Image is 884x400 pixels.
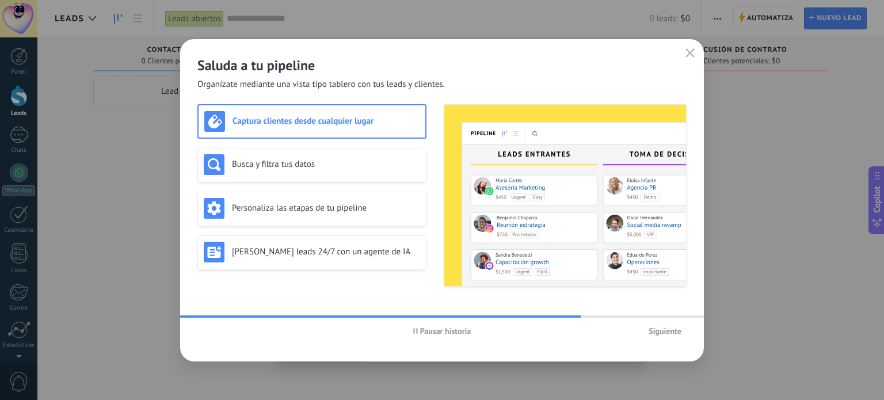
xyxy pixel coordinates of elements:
h2: Saluda a tu pipeline [197,56,687,74]
h3: Personaliza las etapas de tu pipeline [232,203,420,214]
button: Pausar historia [408,322,477,340]
h3: Busca y filtra tus datos [232,159,420,170]
span: Siguiente [649,327,681,335]
h3: Captura clientes desde cualquier lugar [233,116,420,127]
span: Organízate mediante una vista tipo tablero con tus leads y clientes. [197,79,445,90]
span: Pausar historia [420,327,471,335]
h3: [PERSON_NAME] leads 24/7 con un agente de IA [232,246,420,257]
button: Siguiente [643,322,687,340]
